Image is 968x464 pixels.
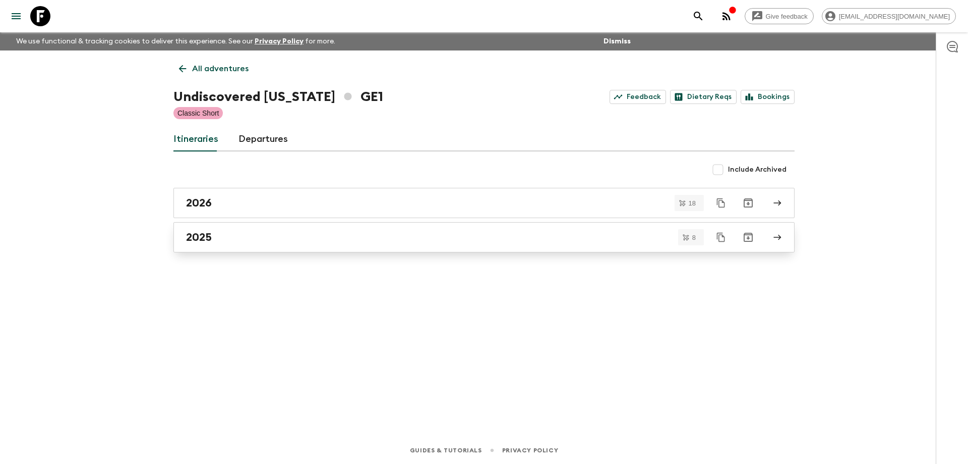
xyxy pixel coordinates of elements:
[502,445,558,456] a: Privacy Policy
[12,32,339,50] p: We use functional & tracking cookies to deliver this experience. See our for more.
[745,8,814,24] a: Give feedback
[610,90,666,104] a: Feedback
[192,63,249,75] p: All adventures
[728,165,786,175] span: Include Archived
[833,13,955,20] span: [EMAIL_ADDRESS][DOMAIN_NAME]
[177,108,219,118] p: Classic Short
[683,200,702,207] span: 18
[686,234,702,241] span: 8
[255,38,304,45] a: Privacy Policy
[173,127,218,151] a: Itineraries
[712,194,730,212] button: Duplicate
[6,6,26,26] button: menu
[173,87,383,107] h1: Undiscovered [US_STATE] GE1
[186,196,212,210] h2: 2026
[712,228,730,246] button: Duplicate
[760,13,813,20] span: Give feedback
[688,6,708,26] button: search adventures
[822,8,956,24] div: [EMAIL_ADDRESS][DOMAIN_NAME]
[601,34,633,48] button: Dismiss
[410,445,482,456] a: Guides & Tutorials
[186,231,212,244] h2: 2025
[670,90,737,104] a: Dietary Reqs
[741,90,795,104] a: Bookings
[238,127,288,151] a: Departures
[173,188,795,218] a: 2026
[738,193,758,213] button: Archive
[738,227,758,247] button: Archive
[173,59,254,79] a: All adventures
[173,222,795,252] a: 2025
